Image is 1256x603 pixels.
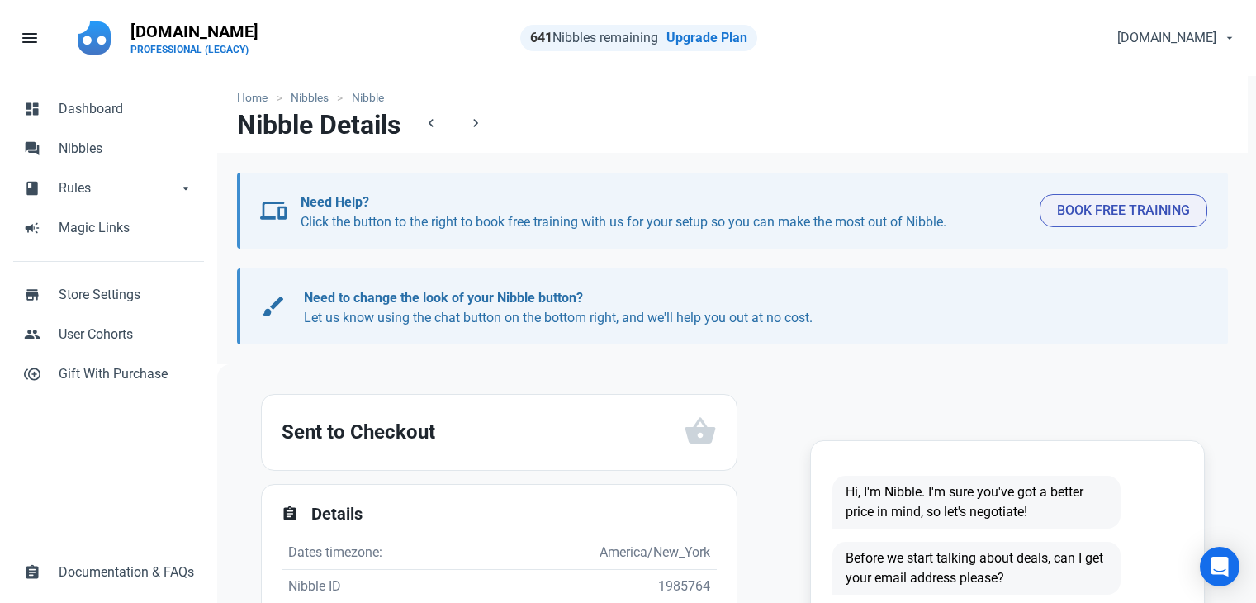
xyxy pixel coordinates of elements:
td: Dates timezone: [282,536,410,570]
span: Gift With Purchase [59,364,194,384]
a: storeStore Settings [13,275,204,315]
span: Store Settings [59,285,194,305]
p: [DOMAIN_NAME] [130,20,258,43]
span: arrow_drop_down [178,178,194,195]
a: forumNibbles [13,129,204,169]
nav: breadcrumbs [217,76,1248,110]
span: brush [260,293,287,320]
span: Hi, I'm Nibble. I'm sure you've got a better price in mind, so let's negotiate! [832,476,1121,529]
span: store [24,285,40,301]
span: control_point_duplicate [24,364,40,381]
a: bookRulesarrow_drop_down [13,169,204,208]
span: User Cohorts [59,325,194,344]
a: chevron_left [410,110,452,139]
span: shopping_basket [684,415,717,448]
a: peopleUser Cohorts [13,315,204,354]
p: Click the button to the right to book free training with us for your setup so you can make the mo... [301,192,1026,232]
span: Nibbles remaining [530,30,658,45]
p: PROFESSIONAL (LEGACY) [130,43,258,56]
a: [DOMAIN_NAME]PROFESSIONAL (LEGACY) [121,13,268,63]
button: [DOMAIN_NAME] [1103,21,1246,55]
span: devices [260,197,287,224]
a: Upgrade Plan [666,30,747,45]
h1: Nibble Details [237,110,400,140]
span: chevron_left [423,115,439,131]
span: chevron_right [467,115,484,131]
a: assignmentDocumentation & FAQs [13,553,204,592]
span: Before we start talking about deals, can I get your email address please? [832,542,1121,595]
strong: 641 [530,30,552,45]
h2: Sent to Checkout [282,415,684,449]
span: campaign [24,218,40,235]
span: Dashboard [59,99,194,119]
span: Documentation & FAQs [59,563,194,582]
span: forum [24,139,40,155]
span: Book Free Training [1057,201,1190,221]
b: Need Help? [301,194,369,210]
button: Book Free Training [1040,194,1207,227]
span: dashboard [24,99,40,116]
a: control_point_duplicateGift With Purchase [13,354,204,394]
span: [DOMAIN_NAME] [1117,28,1216,48]
h2: Details [311,505,717,524]
p: Let us know using the chat button on the bottom right, and we'll help you out at no cost. [304,288,1192,328]
span: Magic Links [59,218,194,238]
a: chevron_right [455,110,496,139]
span: Nibbles [59,139,194,159]
td: America/New_York [410,536,716,570]
span: menu [20,28,40,48]
a: campaignMagic Links [13,208,204,248]
a: Nibbles [282,89,338,107]
span: book [24,178,40,195]
span: Rules [59,178,178,198]
span: people [24,325,40,341]
a: dashboardDashboard [13,89,204,129]
span: assignment [24,563,40,579]
a: Home [237,89,276,107]
span: assignment [282,506,298,522]
b: Need to change the look of your Nibble button? [304,290,583,306]
div: Open Intercom Messenger [1200,547,1239,586]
